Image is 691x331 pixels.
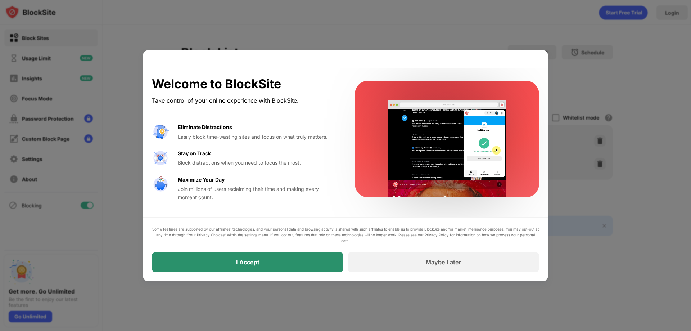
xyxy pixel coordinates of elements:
div: Maybe Later [426,259,461,266]
div: Maximize Your Day [178,176,225,184]
div: Some features are supported by our affiliates’ technologies, and your personal data and browsing ... [152,226,539,243]
img: value-focus.svg [152,149,169,167]
div: Join millions of users reclaiming their time and making every moment count. [178,185,338,201]
div: Take control of your online experience with BlockSite. [152,95,338,106]
div: Eliminate Distractions [178,123,232,131]
div: Block distractions when you need to focus the most. [178,159,338,167]
div: Easily block time-wasting sites and focus on what truly matters. [178,133,338,141]
img: value-avoid-distractions.svg [152,123,169,140]
img: value-safe-time.svg [152,176,169,193]
div: Stay on Track [178,149,211,157]
a: Privacy Policy [425,233,449,237]
div: Welcome to BlockSite [152,77,338,91]
div: I Accept [236,259,259,266]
